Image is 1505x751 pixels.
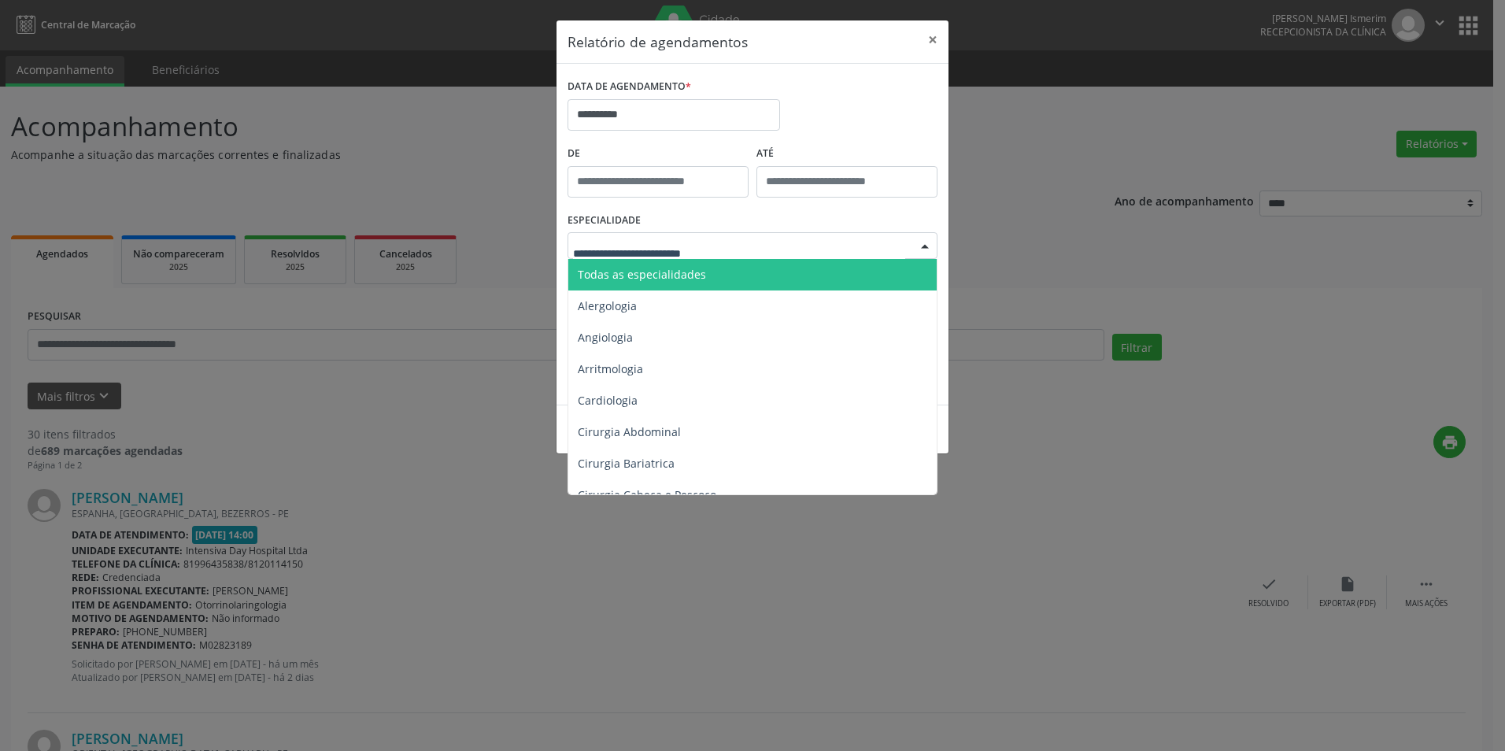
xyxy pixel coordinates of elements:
[578,487,716,502] span: Cirurgia Cabeça e Pescoço
[578,267,706,282] span: Todas as especialidades
[578,361,643,376] span: Arritmologia
[578,298,637,313] span: Alergologia
[578,393,638,408] span: Cardiologia
[578,330,633,345] span: Angiologia
[568,75,691,99] label: DATA DE AGENDAMENTO
[578,424,681,439] span: Cirurgia Abdominal
[917,20,948,59] button: Close
[578,456,675,471] span: Cirurgia Bariatrica
[568,31,748,52] h5: Relatório de agendamentos
[568,142,749,166] label: De
[568,209,641,233] label: ESPECIALIDADE
[756,142,937,166] label: ATÉ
